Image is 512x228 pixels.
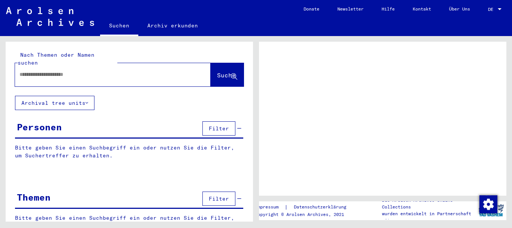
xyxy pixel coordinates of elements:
span: Filter [209,125,229,132]
p: Copyright © Arolsen Archives, 2021 [255,211,355,218]
a: Suchen [100,17,138,36]
div: Personen [17,120,62,134]
img: Arolsen_neg.svg [6,7,94,26]
a: Archiv erkunden [138,17,207,35]
span: Filter [209,195,229,202]
button: Filter [202,192,235,206]
button: Suche [211,63,244,86]
button: Filter [202,121,235,136]
span: Suche [217,71,236,79]
img: yv_logo.png [477,201,505,220]
mat-label: Nach Themen oder Namen suchen [18,51,94,66]
p: Bitte geben Sie einen Suchbegriff ein oder nutzen Sie die Filter, um Suchertreffer zu erhalten. [15,144,243,160]
div: Themen [17,190,51,204]
p: Die Arolsen Archives Online-Collections [382,197,476,210]
a: Datenschutzerklärung [288,203,355,211]
p: wurden entwickelt in Partnerschaft mit [382,210,476,224]
a: Impressum [255,203,284,211]
img: Zustimmung ändern [479,195,497,213]
button: Archival tree units [15,96,94,110]
div: | [255,203,355,211]
span: DE [488,7,496,12]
